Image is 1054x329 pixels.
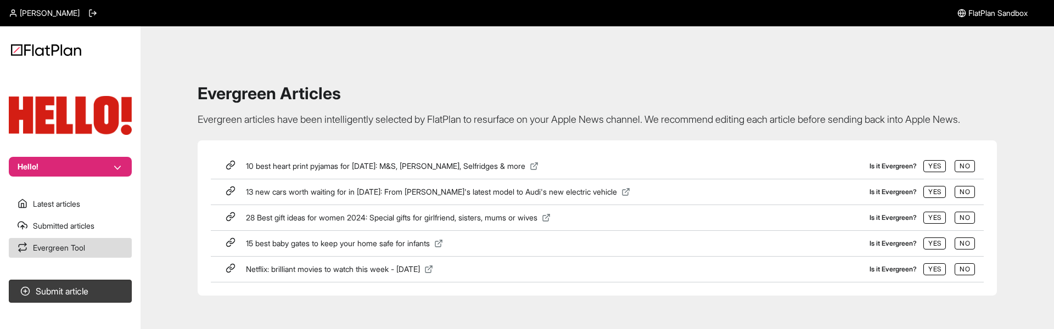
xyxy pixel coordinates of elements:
[968,8,1028,19] span: FlatPlan Sandbox
[9,216,132,236] a: Submitted articles
[955,160,975,172] button: No
[923,186,946,198] button: Yes
[246,213,537,222] span: 28 Best gift ideas for women 2024: Special gifts for girlfriend, sisters, mums or wives
[923,160,946,172] button: Yes
[923,263,946,275] button: Yes
[20,8,80,19] span: [PERSON_NAME]
[955,186,975,198] button: No
[9,280,132,303] button: Submit article
[923,212,946,224] button: Yes
[9,157,132,177] button: Hello!
[870,240,917,247] label: Is it Evergreen?
[9,96,132,135] img: Publication Logo
[870,266,917,273] label: Is it Evergreen?
[246,187,617,196] span: 13 new cars worth waiting for in [DATE]: From [PERSON_NAME]'s latest model to Audi's new electric...
[246,264,420,274] span: Netflix: brilliant movies to watch this week - [DATE]
[198,83,997,103] h1: Evergreen Articles
[198,112,997,127] p: Evergreen articles have been intelligently selected by FlatPlan to resurface on your Apple News c...
[870,214,917,221] label: Is it Evergreen?
[955,212,975,224] button: No
[9,194,132,214] a: Latest articles
[870,163,917,169] label: Is it Evergreen?
[9,238,132,258] a: Evergreen Tool
[11,44,81,56] img: Logo
[955,237,975,249] button: No
[955,263,975,275] button: No
[246,239,430,248] span: 15 best baby gates to keep your home safe for infants
[923,237,946,249] button: Yes
[870,189,917,195] label: Is it Evergreen?
[9,8,80,19] a: [PERSON_NAME]
[246,161,525,171] span: 10 best heart print pyjamas for [DATE]: M&S, [PERSON_NAME], Selfridges & more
